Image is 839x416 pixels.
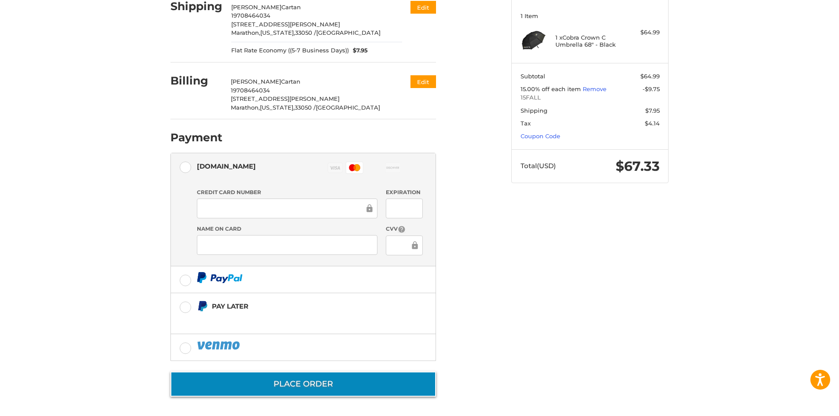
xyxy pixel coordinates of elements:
a: Remove [583,85,606,92]
h3: 1 Item [521,12,660,19]
div: Pay Later [212,299,381,313]
span: $7.95 [645,107,660,114]
span: Total (USD) [521,162,556,170]
span: Shipping [521,107,547,114]
span: 15FALL [521,93,660,102]
span: $7.95 [349,46,368,55]
span: 33050 / [295,29,316,36]
span: [GEOGRAPHIC_DATA] [316,104,380,111]
span: Marathon, [231,29,260,36]
span: Flat Rate Economy ((5-7 Business Days)) [231,46,349,55]
span: $64.99 [640,73,660,80]
span: 33050 / [295,104,316,111]
span: Tax [521,120,531,127]
h2: Payment [170,131,222,144]
h2: Billing [170,74,222,88]
div: [DOMAIN_NAME] [197,159,256,173]
img: PayPal icon [197,340,242,351]
span: [PERSON_NAME] [231,4,281,11]
span: $67.33 [616,158,660,174]
span: [STREET_ADDRESS][PERSON_NAME] [231,95,340,102]
span: Cartan [281,78,300,85]
label: Credit Card Number [197,188,377,196]
iframe: PayPal Message 1 [197,315,381,323]
span: -$9.75 [643,85,660,92]
label: CVV [386,225,422,233]
img: PayPal icon [197,272,243,283]
span: 19708464034 [231,87,270,94]
span: [STREET_ADDRESS][PERSON_NAME] [231,21,340,28]
img: Pay Later icon [197,301,208,312]
h4: 1 x Cobra Crown C Umbrella 68" - Black [555,34,623,48]
span: Subtotal [521,73,545,80]
span: [US_STATE], [260,104,295,111]
span: Cartan [281,4,301,11]
label: Expiration [386,188,422,196]
span: Marathon, [231,104,260,111]
span: [GEOGRAPHIC_DATA] [316,29,381,36]
a: Coupon Code [521,133,560,140]
label: Name on Card [197,225,377,233]
div: $64.99 [625,28,660,37]
button: Edit [410,75,436,88]
span: [US_STATE], [260,29,295,36]
button: Edit [410,1,436,14]
button: Place Order [170,372,436,397]
span: 15.00% off each item [521,85,583,92]
span: $4.14 [645,120,660,127]
span: [PERSON_NAME] [231,78,281,85]
span: 19708464034 [231,12,270,19]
